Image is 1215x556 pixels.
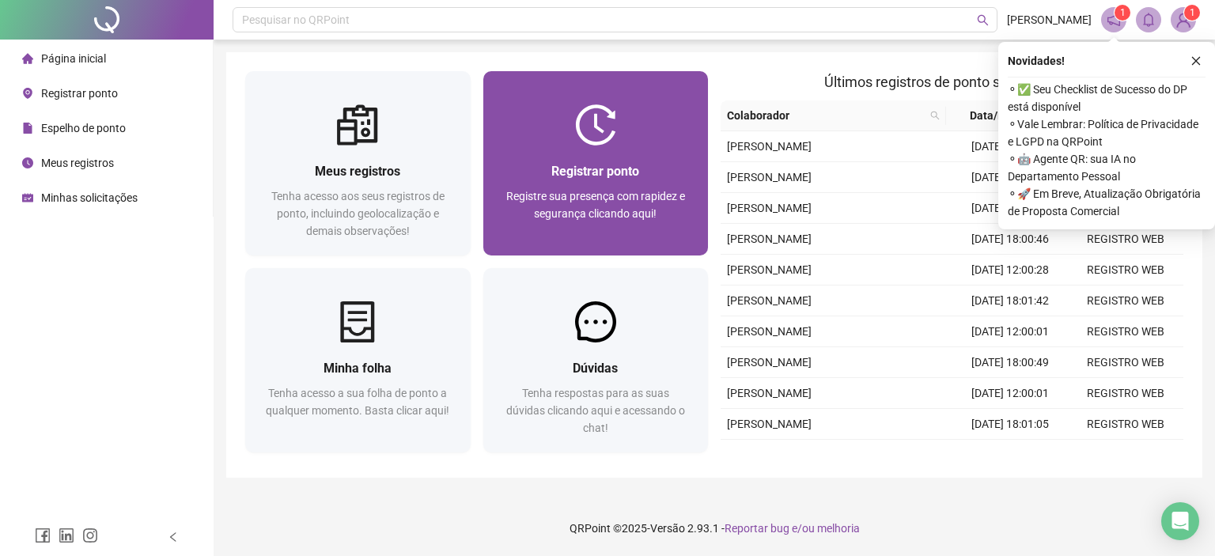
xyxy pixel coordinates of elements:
sup: Atualize o seu contato no menu Meus Dados [1184,5,1200,21]
td: REGISTRO WEB [1068,347,1183,378]
span: [PERSON_NAME] [727,233,812,245]
span: Espelho de ponto [41,122,126,134]
span: ⚬ 🚀 Em Breve, Atualização Obrigatória de Proposta Comercial [1008,185,1206,220]
td: REGISTRO WEB [1068,286,1183,316]
span: clock-circle [22,157,33,168]
span: [PERSON_NAME] [727,387,812,399]
span: Minhas solicitações [41,191,138,204]
span: Registrar ponto [551,164,639,179]
td: [DATE] 12:00:28 [952,131,1068,162]
td: [DATE] 18:00:46 [952,224,1068,255]
span: notification [1107,13,1121,27]
div: Open Intercom Messenger [1161,502,1199,540]
a: Meus registrosTenha acesso aos seus registros de ponto, incluindo geolocalização e demais observa... [245,71,471,255]
span: search [930,111,940,120]
span: Últimos registros de ponto sincronizados [824,74,1080,90]
span: Tenha respostas para as suas dúvidas clicando aqui e acessando o chat! [506,387,685,434]
span: ⚬ Vale Lembrar: Política de Privacidade e LGPD na QRPoint [1008,115,1206,150]
span: [PERSON_NAME] [727,325,812,338]
span: [PERSON_NAME] [727,202,812,214]
span: file [22,123,33,134]
span: Data/Hora [952,107,1039,124]
td: REGISTRO WEB [1068,409,1183,440]
span: 1 [1120,7,1126,18]
span: bell [1141,13,1156,27]
td: [DATE] 12:00:30 [952,193,1068,224]
span: instagram [82,528,98,543]
span: Meus registros [315,164,400,179]
td: [DATE] 12:00:01 [952,316,1068,347]
td: REGISTRO WEB [1068,224,1183,255]
span: Página inicial [41,52,106,65]
span: Meus registros [41,157,114,169]
span: Tenha acesso a sua folha de ponto a qualquer momento. Basta clicar aqui! [266,387,449,417]
span: left [168,531,179,543]
td: [DATE] 18:00:49 [952,347,1068,378]
span: Minha folha [324,361,392,376]
span: [PERSON_NAME] [727,140,812,153]
td: [DATE] 12:00:28 [952,255,1068,286]
footer: QRPoint © 2025 - 2.93.1 - [214,501,1215,556]
span: [PERSON_NAME] [727,263,812,276]
td: REGISTRO WEB [1068,378,1183,409]
span: ⚬ ✅ Seu Checklist de Sucesso do DP está disponível [1008,81,1206,115]
span: [PERSON_NAME] [727,356,812,369]
span: Reportar bug e/ou melhoria [725,522,860,535]
td: REGISTRO WEB [1068,440,1183,471]
span: [PERSON_NAME] [727,294,812,307]
a: DúvidasTenha respostas para as suas dúvidas clicando aqui e acessando o chat! [483,268,709,452]
td: [DATE] 12:00:01 [952,378,1068,409]
span: 1 [1190,7,1195,18]
span: Registrar ponto [41,87,118,100]
span: Tenha acesso aos seus registros de ponto, incluindo geolocalização e demais observações! [271,190,445,237]
td: [DATE] 18:01:42 [952,286,1068,316]
a: Minha folhaTenha acesso a sua folha de ponto a qualquer momento. Basta clicar aqui! [245,268,471,452]
span: environment [22,88,33,99]
td: [DATE] 18:01:05 [952,409,1068,440]
span: Colaborador [727,107,924,124]
td: REGISTRO WEB [1068,316,1183,347]
span: [PERSON_NAME] [1007,11,1092,28]
span: Registre sua presença com rapidez e segurança clicando aqui! [506,190,685,220]
td: REGISTRO WEB [1068,255,1183,286]
span: ⚬ 🤖 Agente QR: sua IA no Departamento Pessoal [1008,150,1206,185]
th: Data/Hora [946,100,1058,131]
span: Versão [650,522,685,535]
span: Novidades ! [1008,52,1065,70]
td: [DATE] 12:00:11 [952,440,1068,471]
span: close [1190,55,1202,66]
span: linkedin [59,528,74,543]
span: search [977,14,989,26]
span: home [22,53,33,64]
img: 91589 [1171,8,1195,32]
span: facebook [35,528,51,543]
span: [PERSON_NAME] [727,171,812,183]
sup: 1 [1115,5,1130,21]
span: schedule [22,192,33,203]
span: [PERSON_NAME] [727,418,812,430]
a: Registrar pontoRegistre sua presença com rapidez e segurança clicando aqui! [483,71,709,255]
span: search [927,104,943,127]
span: Dúvidas [573,361,618,376]
td: [DATE] 18:02:47 [952,162,1068,193]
